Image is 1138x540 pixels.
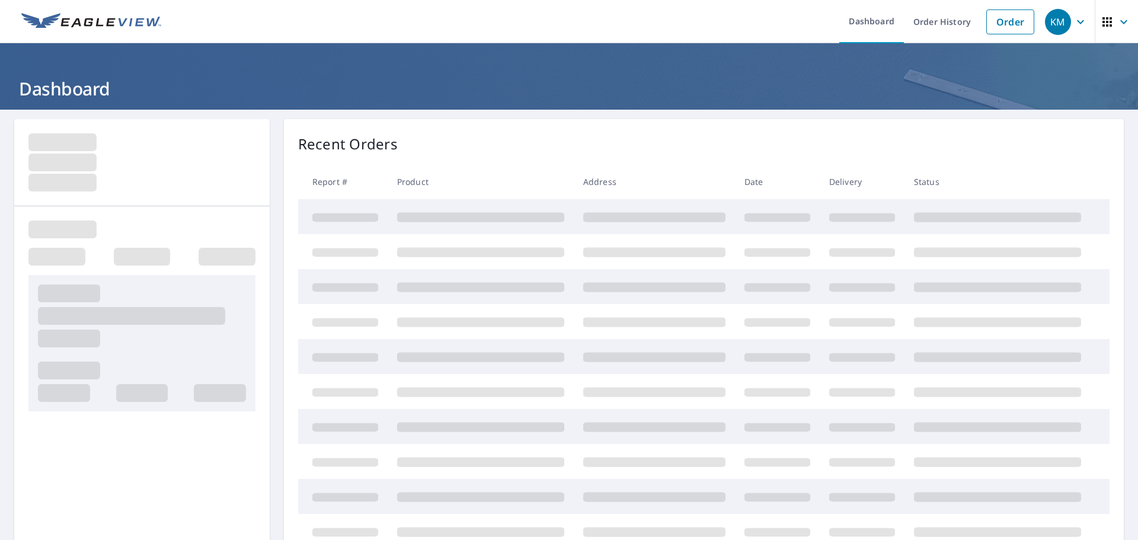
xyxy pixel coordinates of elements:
[298,133,398,155] p: Recent Orders
[388,164,574,199] th: Product
[986,9,1034,34] a: Order
[21,13,161,31] img: EV Logo
[14,76,1124,101] h1: Dashboard
[820,164,904,199] th: Delivery
[1045,9,1071,35] div: KM
[904,164,1091,199] th: Status
[574,164,735,199] th: Address
[298,164,388,199] th: Report #
[735,164,820,199] th: Date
